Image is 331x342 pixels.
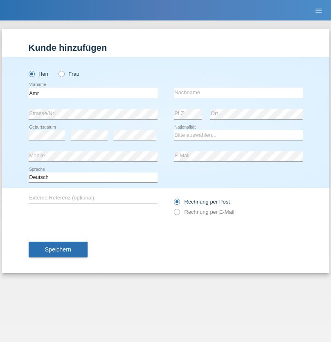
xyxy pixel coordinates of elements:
[29,242,88,257] button: Speichern
[29,43,303,53] h1: Kunde hinzufügen
[59,71,64,76] input: Frau
[59,71,79,77] label: Frau
[29,71,34,76] input: Herr
[315,7,323,15] i: menu
[174,199,179,209] input: Rechnung per Post
[29,71,49,77] label: Herr
[174,199,230,205] label: Rechnung per Post
[311,8,327,13] a: menu
[174,209,179,219] input: Rechnung per E-Mail
[174,209,234,215] label: Rechnung per E-Mail
[45,246,71,253] span: Speichern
